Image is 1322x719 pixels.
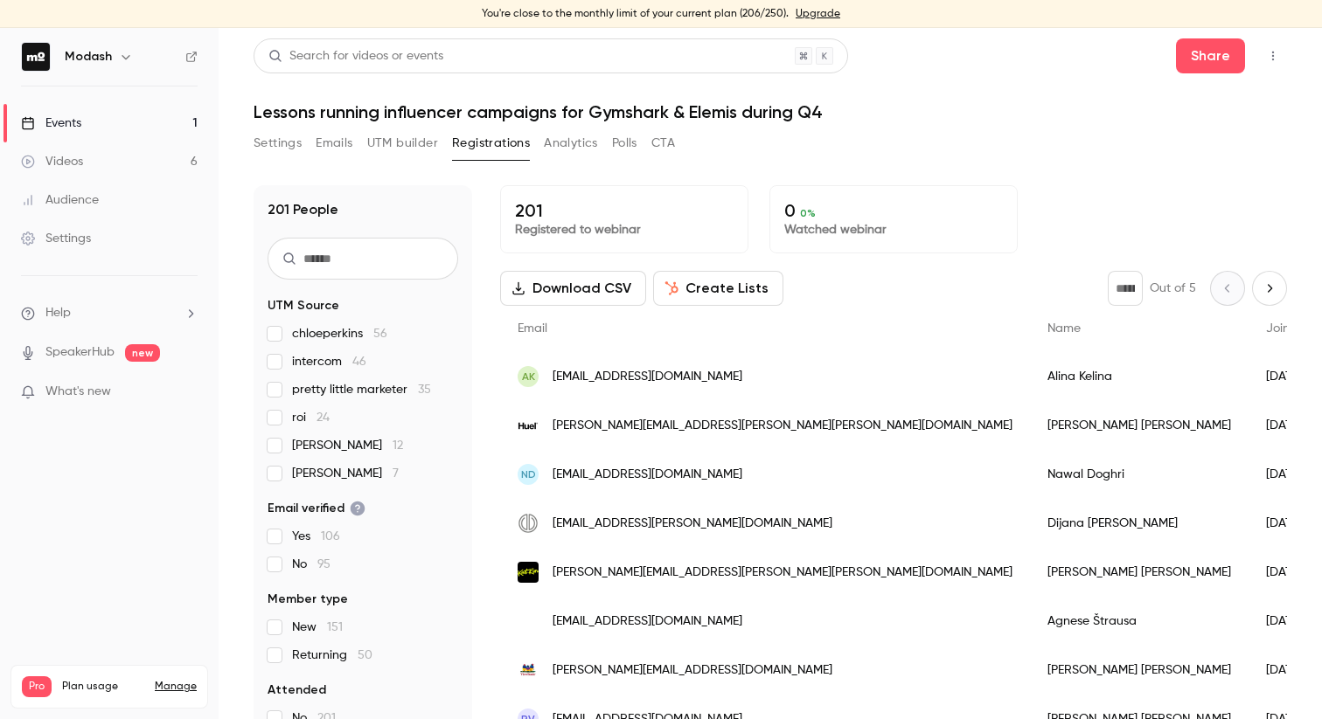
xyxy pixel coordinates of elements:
span: [EMAIL_ADDRESS][PERSON_NAME][DOMAIN_NAME] [553,515,832,533]
span: Name [1047,322,1081,335]
span: [PERSON_NAME] [292,465,399,482]
button: UTM builder [367,129,438,157]
div: Events [21,114,81,132]
span: [EMAIL_ADDRESS][DOMAIN_NAME] [553,368,742,386]
span: [EMAIL_ADDRESS][DOMAIN_NAME] [553,612,742,631]
a: Manage [155,680,197,694]
img: Modash [22,43,50,71]
img: katkin.com [518,562,539,583]
li: help-dropdown-opener [21,304,198,322]
div: Audience [21,191,99,209]
div: Search for videos or events [268,47,443,66]
div: [PERSON_NAME] [PERSON_NAME] [1030,646,1249,695]
h6: Modash [65,48,112,66]
h1: Lessons running influencer campaigns for Gymshark & Elemis during Q4 [254,101,1287,122]
a: Upgrade [796,7,840,21]
span: 24 [317,411,330,424]
span: roi [292,409,330,426]
span: 106 [321,530,340,543]
button: Emails [316,129,352,157]
button: Next page [1252,271,1287,306]
div: Dijana [PERSON_NAME] [1030,499,1249,548]
span: Plan usage [62,680,144,694]
span: 95 [317,558,330,570]
span: new [125,344,160,362]
span: 151 [327,621,343,633]
span: Pro [22,676,52,697]
img: viewsonic.com [518,660,539,681]
button: Download CSV [500,271,646,306]
div: [PERSON_NAME] [PERSON_NAME] [1030,548,1249,597]
p: Watched webinar [784,221,1003,239]
span: [PERSON_NAME][EMAIL_ADDRESS][PERSON_NAME][PERSON_NAME][DOMAIN_NAME] [553,417,1012,435]
span: pretty little marketer [292,381,431,398]
span: Attended [268,681,326,699]
div: Agnese Štrausa [1030,597,1249,646]
span: 35 [418,384,431,396]
button: Create Lists [653,271,783,306]
div: Alina Kelina [1030,352,1249,401]
p: 201 [515,200,734,221]
span: AK [522,369,535,384]
button: Polls [612,129,637,157]
span: New [292,619,343,636]
a: SpeakerHub [45,343,115,362]
span: 50 [358,649,372,661]
h1: 201 People [268,199,338,220]
button: Settings [254,129,302,157]
span: ND [521,467,536,482]
span: [PERSON_NAME] [292,437,403,454]
span: [EMAIL_ADDRESS][DOMAIN_NAME] [553,466,742,484]
button: Share [1176,38,1245,73]
span: 7 [393,467,399,480]
p: Registered to webinar [515,221,734,239]
button: Analytics [544,129,598,157]
iframe: Noticeable Trigger [177,384,198,400]
span: No [292,556,330,573]
div: Nawal Doghri [1030,450,1249,499]
span: 12 [393,439,403,452]
span: Email verified [268,500,365,517]
div: Settings [21,230,91,247]
button: Registrations [452,129,530,157]
div: Videos [21,153,83,170]
span: Yes [292,528,340,545]
span: What's new [45,383,111,401]
img: huel.com [518,422,539,430]
button: CTA [651,129,675,157]
span: chloeperkins [292,325,387,342]
span: intercom [292,353,366,370]
span: UTM Source [268,297,339,315]
span: 46 [352,356,366,368]
p: 0 [784,200,1003,221]
span: 0 % [800,207,816,219]
span: [PERSON_NAME][EMAIL_ADDRESS][DOMAIN_NAME] [553,661,832,680]
p: Out of 5 [1150,280,1196,297]
span: Returning [292,646,372,664]
span: Join date [1266,322,1320,335]
span: [PERSON_NAME][EMAIL_ADDRESS][PERSON_NAME][PERSON_NAME][DOMAIN_NAME] [553,563,1012,582]
div: [PERSON_NAME] [PERSON_NAME] [1030,401,1249,450]
span: Help [45,304,71,322]
span: 56 [373,328,387,340]
span: Member type [268,591,348,608]
span: Email [518,322,547,335]
img: goolets.net [518,513,539,534]
img: wigiwama.com [518,619,539,624]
